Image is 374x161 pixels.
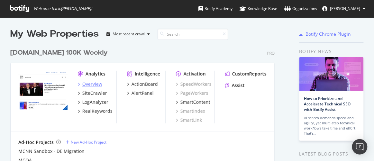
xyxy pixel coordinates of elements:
[78,90,107,96] a: SiteCrawler
[225,82,245,89] a: Assist
[18,148,85,155] a: MCNN Sandbox - DE Migration
[198,5,233,12] div: Botify Academy
[158,29,228,40] input: Search
[18,139,54,146] div: Ad-Hoc Projects
[127,90,154,96] a: AlertPanel
[232,71,267,77] div: CustomReports
[132,90,154,96] div: AlertPanel
[176,90,208,96] a: PageWorkers
[299,31,351,37] a: Botify Chrome Plugin
[86,71,105,77] div: Analytics
[78,108,113,114] a: RealKeywords
[78,81,102,87] a: Overview
[66,139,106,145] a: New Ad-Hoc Project
[267,50,275,56] div: Pro
[299,48,364,55] div: Botify news
[176,99,210,105] a: SmartContent
[225,71,267,77] a: CustomReports
[299,57,364,91] img: How to Prioritize and Accelerate Technical SEO with Botify Assist
[304,115,359,136] div: AI search demands speed and agility, yet multi-step technical workflows take time and effort. Tha...
[10,28,99,40] div: My Web Properties
[82,108,113,114] div: RealKeywords
[284,5,317,12] div: Organizations
[184,71,206,77] div: Activation
[176,108,205,114] a: SmartIndex
[104,29,152,39] button: Most recent crawl
[127,81,158,87] a: ActionBoard
[176,117,202,123] a: SmartLink
[299,150,364,157] div: Latest Blog Posts
[18,71,68,110] img: newsnetwork.mayoclinic.org
[71,139,106,145] div: New Ad-Hoc Project
[240,5,277,12] div: Knowledge Base
[132,81,158,87] div: ActionBoard
[180,99,210,105] div: SmartContent
[82,99,108,105] div: LogAnalyzer
[135,71,160,77] div: Intelligence
[330,6,360,11] span: Milosz Pekala
[352,139,368,155] div: Open Intercom Messenger
[317,4,371,14] button: [PERSON_NAME]
[113,32,145,36] div: Most recent crawl
[232,82,245,89] div: Assist
[82,81,102,87] div: Overview
[78,99,108,105] a: LogAnalyzer
[306,31,351,37] div: Botify Chrome Plugin
[304,96,351,112] a: How to Prioritize and Accelerate Technical SEO with Botify Assist
[82,90,107,96] div: SiteCrawler
[34,6,92,11] span: Welcome back, [PERSON_NAME] !
[176,81,212,87] a: SpeedWorkers
[10,48,110,58] a: [DOMAIN_NAME] 100K Weekly
[10,48,108,58] div: [DOMAIN_NAME] 100K Weekly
